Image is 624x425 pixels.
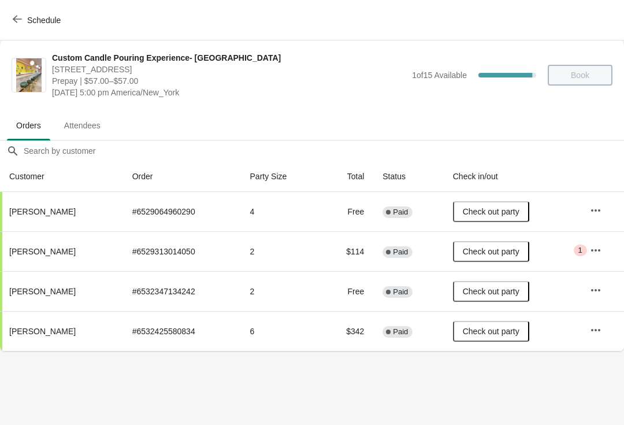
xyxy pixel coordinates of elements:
[6,10,70,31] button: Schedule
[241,161,321,192] th: Party Size
[453,201,529,222] button: Check out party
[7,115,50,136] span: Orders
[123,192,241,231] td: # 6529064960290
[321,271,373,311] td: Free
[393,327,408,337] span: Paid
[321,192,373,231] td: Free
[16,58,42,92] img: Custom Candle Pouring Experience- Delray Beach
[321,161,373,192] th: Total
[9,247,76,256] span: [PERSON_NAME]
[412,71,467,80] span: 1 of 15 Available
[23,141,624,161] input: Search by customer
[241,271,321,311] td: 2
[463,327,519,336] span: Check out party
[52,52,406,64] span: Custom Candle Pouring Experience- [GEOGRAPHIC_DATA]
[453,321,529,342] button: Check out party
[27,16,61,25] span: Schedule
[321,311,373,351] td: $342
[578,246,582,255] span: 1
[241,192,321,231] td: 4
[55,115,110,136] span: Attendees
[373,161,443,192] th: Status
[321,231,373,271] td: $114
[463,247,519,256] span: Check out party
[393,247,408,257] span: Paid
[393,208,408,217] span: Paid
[9,207,76,216] span: [PERSON_NAME]
[241,311,321,351] td: 6
[444,161,581,192] th: Check in/out
[52,87,406,98] span: [DATE] 5:00 pm America/New_York
[9,287,76,296] span: [PERSON_NAME]
[9,327,76,336] span: [PERSON_NAME]
[453,281,529,302] button: Check out party
[463,207,519,216] span: Check out party
[463,287,519,296] span: Check out party
[123,161,241,192] th: Order
[453,241,529,262] button: Check out party
[52,75,406,87] span: Prepay | $57.00–$57.00
[123,231,241,271] td: # 6529313014050
[123,271,241,311] td: # 6532347134242
[52,64,406,75] span: [STREET_ADDRESS]
[393,287,408,297] span: Paid
[123,311,241,351] td: # 6532425580834
[241,231,321,271] td: 2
